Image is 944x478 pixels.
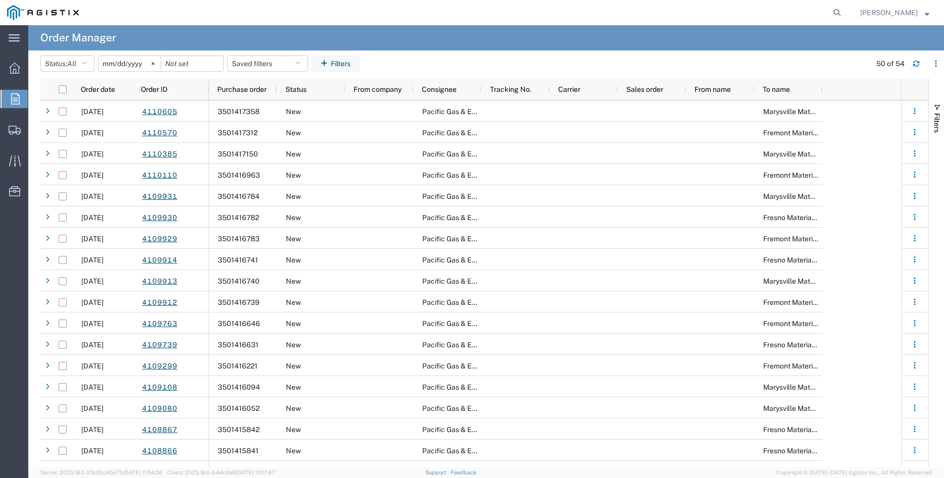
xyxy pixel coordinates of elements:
span: Fresno Materials Receiving [763,426,851,434]
span: New [286,277,301,285]
span: 08/12/2025 [81,171,104,179]
span: Order ID [141,85,168,93]
span: Fresno Materials Receiving [763,214,851,222]
span: 08/11/2025 [81,256,104,264]
a: 4110605 [141,103,178,121]
input: Not set [161,56,223,71]
span: Fremont Materials Receiving [763,235,856,243]
span: Marysville Materials Receiving [763,150,861,158]
span: From name [694,85,731,93]
span: 08/04/2025 [81,426,104,434]
span: Pacific Gas & Electric Company [422,256,525,264]
span: Pacific Gas & Electric Company [422,108,525,116]
a: 4110110 [141,167,178,184]
span: Betty Ortiz [860,7,918,18]
span: New [286,171,301,179]
span: Carrier [558,85,580,93]
span: 3501416094 [218,383,260,391]
span: Purchase order [217,85,267,93]
a: 4109739 [141,336,178,354]
span: New [286,150,301,158]
span: Status [285,85,307,93]
span: New [286,214,301,222]
span: Pacific Gas & Electric Company [422,277,525,285]
span: 3501416963 [218,171,260,179]
button: Saved filters [227,56,308,72]
span: [DATE] 11:54:36 [123,469,163,475]
span: 3501417358 [218,108,260,116]
span: Marysville Materials Receiving [763,108,861,116]
span: New [286,426,301,434]
span: 3501416740 [218,277,260,285]
span: Fremont Materials Receiving [763,362,856,370]
span: 3501417312 [218,129,258,137]
button: Status:All [40,56,94,72]
span: 3501416782 [218,214,259,222]
span: Server: 2025.16.0-21b0bc45e7b [40,469,163,475]
span: 3501416783 [218,235,260,243]
span: New [286,383,301,391]
span: New [286,256,301,264]
span: Pacific Gas & Electric Company [422,129,525,137]
span: New [286,320,301,328]
span: Pacific Gas & Electric Company [422,404,525,412]
span: Sales order [626,85,663,93]
span: Pacific Gas & Electric Company [422,341,525,349]
a: 4109299 [141,357,178,375]
div: 50 of 54 [876,59,905,69]
span: Marysville Materials Receiving [763,404,861,412]
span: Pacific Gas & Electric Company [422,426,525,434]
span: [DATE] 11:37:47 [236,469,275,475]
button: Filters [312,56,360,72]
span: 08/14/2025 [81,129,104,137]
span: Pacific Gas & Electric Company [422,150,525,158]
span: Pacific Gas & Electric Company [422,192,525,200]
a: 4109931 [141,188,178,205]
span: Tracking No. [490,85,531,93]
span: 3501416646 [218,320,260,328]
span: 3501416052 [218,404,260,412]
span: Pacific Gas & Electric Company [422,362,525,370]
span: 08/11/2025 [81,192,104,200]
button: [PERSON_NAME] [860,7,930,19]
span: Copyright © [DATE]-[DATE] Agistix Inc., All Rights Reserved [776,468,932,477]
a: 4109929 [141,230,178,248]
a: 4109080 [141,400,178,417]
a: 4108866 [141,442,178,460]
span: 3501416631 [218,341,259,349]
a: 4109763 [141,315,178,333]
span: 08/04/2025 [81,447,104,455]
span: Pacific Gas & Electric Company [422,320,525,328]
span: Marysville Materials Receiving [763,192,861,200]
img: logo [7,5,79,20]
span: New [286,298,301,306]
a: Feedback [451,469,476,475]
span: 08/08/2025 [81,341,104,349]
span: 08/11/2025 [81,214,104,222]
span: Pacific Gas & Electric Company [422,214,525,222]
span: Filters [933,113,941,133]
span: 08/05/2025 [81,404,104,412]
span: Client: 2025.16.0-b4dc8a9 [167,469,275,475]
span: Pacific Gas & Electric Company [422,298,525,306]
span: New [286,362,301,370]
span: 3501415841 [218,447,259,455]
span: Order date [81,85,115,93]
span: 08/05/2025 [81,383,104,391]
a: 4109913 [141,273,178,290]
span: 08/14/2025 [81,108,104,116]
span: 3501416741 [218,256,258,264]
span: Marysville Materials Receiving [763,383,861,391]
a: 4110385 [141,145,178,163]
span: 08/08/2025 [81,320,104,328]
span: 08/13/2025 [81,150,104,158]
span: New [286,341,301,349]
span: To name [763,85,790,93]
span: Pacific Gas & Electric Company [422,235,525,243]
span: 3501416739 [218,298,260,306]
span: From company [354,85,402,93]
input: Not set [98,56,161,71]
span: Fresno Materials Receiving [763,341,851,349]
a: Support [425,469,451,475]
span: Pacific Gas & Electric Company [422,383,525,391]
